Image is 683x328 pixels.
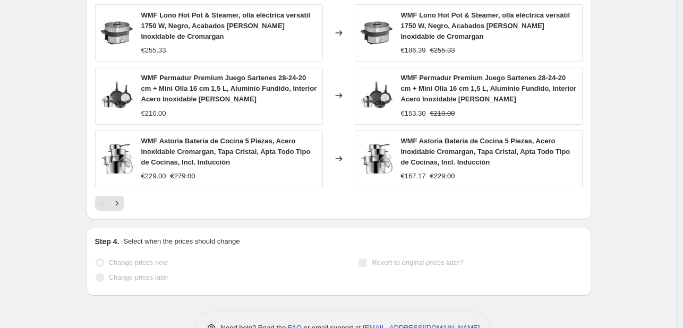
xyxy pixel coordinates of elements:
[109,258,168,266] span: Change prices now
[361,143,392,175] img: 713lZJdqunL_80x.jpg
[95,236,119,247] h2: Step 4.
[430,108,455,119] strike: €210.00
[401,74,577,103] span: WMF Permadur Premium Juego Sartenes 28-24-20 cm + Mini Olla 16 cm 1,5 L, Aluminio Fundido, Interi...
[141,74,317,103] span: WMF Permadur Premium Juego Sartenes 28-24-20 cm + Mini Olla 16 cm 1,5 L, Aluminio Fundido, Interi...
[430,171,455,182] strike: €229.00
[101,80,133,111] img: 81a-4LRpLGL_80x.jpg
[101,143,133,175] img: 713lZJdqunL_80x.jpg
[361,80,392,111] img: 81a-4LRpLGL_80x.jpg
[430,45,455,56] strike: €255.33
[401,137,570,166] span: WMF Astoria Batería de Cocina 5 Piezas, Acero Inoxidable Cromargan, Tapa Cristal, Apta Todo Tipo ...
[401,171,426,182] div: €167.17
[101,17,133,49] img: 61rh-BZaZ_L_80x.jpg
[361,17,392,49] img: 61rh-BZaZ_L_80x.jpg
[141,171,166,182] div: €229.00
[141,11,311,40] span: WMF Lono Hot Pot & Steamer, olla eléctrica versátil 1750 W, Negro, Acabados [PERSON_NAME] Inoxida...
[401,45,426,56] div: €186.39
[141,108,166,119] div: €210.00
[95,196,124,211] nav: Pagination
[109,196,124,211] button: Next
[109,273,169,281] span: Change prices later
[170,171,195,182] strike: €279.00
[141,137,311,166] span: WMF Astoria Batería de Cocina 5 Piezas, Acero Inoxidable Cromargan, Tapa Cristal, Apta Todo Tipo ...
[401,108,426,119] div: €153.30
[141,45,166,56] div: €255.33
[123,236,240,247] p: Select when the prices should change
[372,258,464,266] span: Revert to original prices later?
[401,11,570,40] span: WMF Lono Hot Pot & Steamer, olla eléctrica versátil 1750 W, Negro, Acabados [PERSON_NAME] Inoxida...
